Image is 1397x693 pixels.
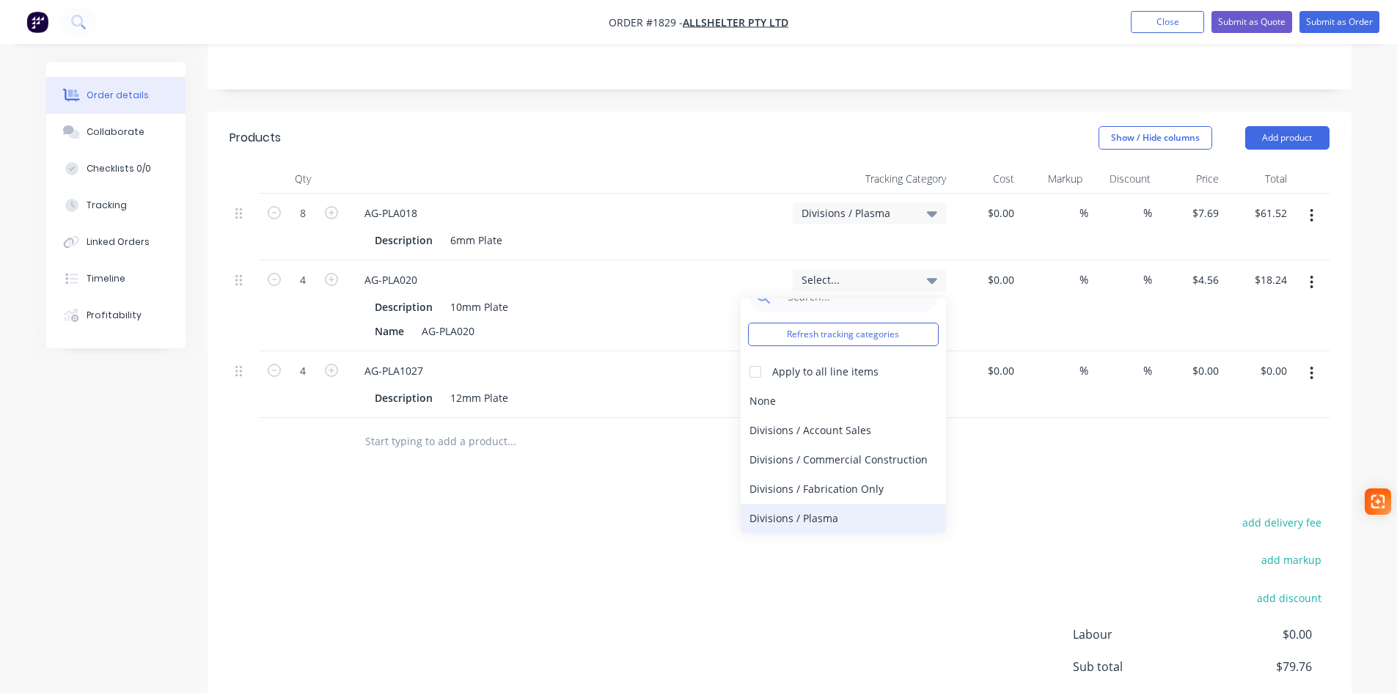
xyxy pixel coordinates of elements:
[87,125,144,139] div: Collaborate
[683,15,788,29] a: Allshelter Pty Ltd
[87,272,125,285] div: Timeline
[230,129,281,147] div: Products
[46,297,186,334] button: Profitability
[1131,11,1204,33] button: Close
[46,77,186,114] button: Order details
[87,199,127,212] div: Tracking
[952,164,1020,194] div: Cost
[353,269,429,290] div: AG-PLA020
[741,504,946,533] div: Divisions / Plasma
[369,230,439,251] div: Description
[1203,626,1311,643] span: $0.00
[1299,11,1379,33] button: Submit as Order
[1079,271,1088,288] span: %
[1088,164,1156,194] div: Discount
[1073,626,1203,643] span: Labour
[1020,164,1088,194] div: Markup
[1143,205,1152,221] span: %
[609,15,683,29] span: Order #1829 -
[87,309,142,322] div: Profitability
[369,320,410,342] div: Name
[26,11,48,33] img: Factory
[259,164,347,194] div: Qty
[364,427,658,456] input: Start typing to add a product...
[802,272,912,287] span: Select...
[1245,126,1330,150] button: Add product
[46,224,186,260] button: Linked Orders
[87,235,150,249] div: Linked Orders
[1211,11,1292,33] button: Submit as Quote
[802,205,912,221] span: Divisions / Plasma
[741,445,946,474] div: Divisions / Commercial Construction
[1143,362,1152,379] span: %
[1225,164,1293,194] div: Total
[741,386,946,416] div: None
[87,162,151,175] div: Checklists 0/0
[1079,205,1088,221] span: %
[741,416,946,445] div: Divisions / Account Sales
[46,260,186,297] button: Timeline
[369,296,439,318] div: Description
[772,364,879,379] div: Apply to all line items
[1203,658,1311,675] span: $79.76
[1250,587,1330,607] button: add discount
[46,150,186,187] button: Checklists 0/0
[444,387,514,408] div: 12mm Plate
[46,187,186,224] button: Tracking
[353,202,429,224] div: AG-PLA018
[1099,126,1212,150] button: Show / Hide columns
[1079,362,1088,379] span: %
[1254,550,1330,570] button: add markup
[1073,658,1203,675] span: Sub total
[741,474,946,504] div: Divisions / Fabrication Only
[748,323,939,346] button: Refresh tracking categories
[353,360,435,381] div: AG-PLA1027
[87,89,149,102] div: Order details
[1156,164,1225,194] div: Price
[444,296,514,318] div: 10mm Plate
[416,320,480,342] div: AG-PLA020
[369,387,439,408] div: Description
[787,164,952,194] div: Tracking Category
[1143,271,1152,288] span: %
[1235,513,1330,532] button: add delivery fee
[444,230,508,251] div: 6mm Plate
[46,114,186,150] button: Collaborate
